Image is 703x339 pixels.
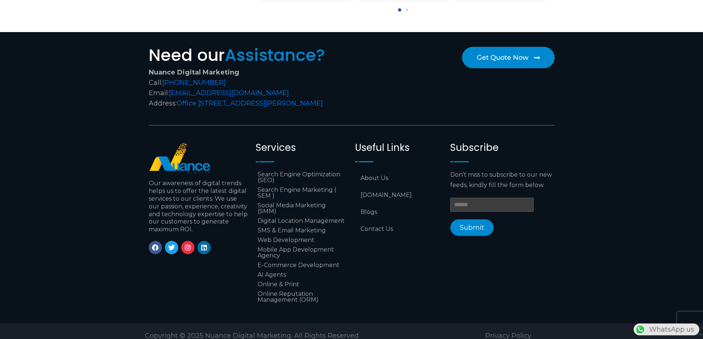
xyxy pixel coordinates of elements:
h2: Need our [149,47,348,63]
span: Get Quote Now [477,54,528,61]
a: AI Agents [256,270,348,280]
span: Assistance? [225,44,325,67]
div: 1 [406,9,408,11]
a: [DOMAIN_NAME] [355,187,443,204]
a: [PHONE_NUMBER] [162,79,226,87]
p: Our awareness of digital trends helps us to offer the latest digital services to our clients. We ... [149,180,249,234]
a: Search Engine Marketing ( SEM ) [256,185,348,201]
a: Web Development [256,235,348,245]
div: WhatsApp us [634,324,699,335]
a: Get Quote Now [462,47,555,68]
a: Contact Us [355,221,443,238]
a: WhatsAppWhatsApp us [634,325,699,333]
h2: Subscribe [450,142,554,153]
a: Social Media Marketing (SMM) [256,201,348,216]
div: 0 [398,8,401,12]
a: Online Reputation Management (ORM) [256,289,348,305]
a: E-Commerce Development [256,260,348,270]
a: Search Engine Optimization (SEO) [256,170,348,185]
a: Mobile App Development Agency [256,245,348,260]
a: SMS & Email Marketing [256,226,348,235]
h2: Useful Links [355,142,443,153]
img: WhatsApp [634,324,646,335]
a: [EMAIL_ADDRESS][DOMAIN_NAME] [169,89,289,97]
strong: Nuance Digital Marketing [149,68,239,76]
a: Blogs [355,204,443,221]
a: Office [STREET_ADDRESS][PERSON_NAME] [177,99,323,107]
a: Digital Location Management [256,216,348,226]
a: About Us [355,170,443,187]
p: Don’t miss to subscribe to our new feeds, kindly fill the form below. [450,170,554,190]
div: Call: Email: Address: [149,67,348,108]
a: Online & Print [256,280,348,289]
h2: Services [256,142,348,153]
button: Submit [450,219,494,236]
